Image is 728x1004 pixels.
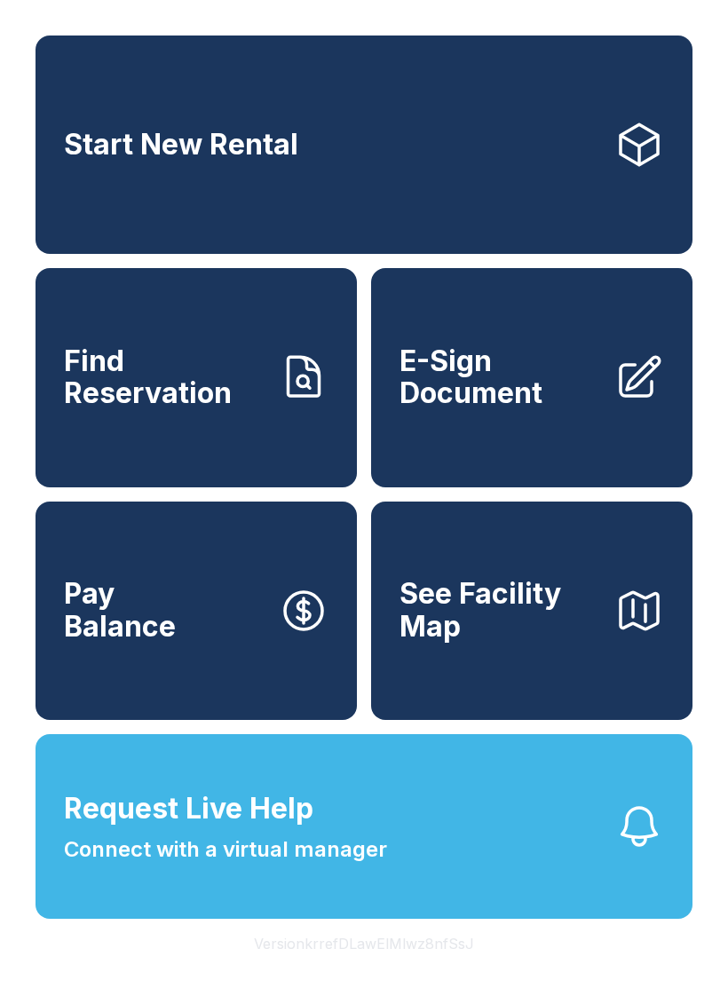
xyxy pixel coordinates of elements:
a: Start New Rental [36,36,692,254]
span: Find Reservation [64,345,265,410]
button: VersionkrrefDLawElMlwz8nfSsJ [240,919,488,968]
button: See Facility Map [371,502,692,720]
span: Start New Rental [64,129,298,162]
span: Connect with a virtual manager [64,834,387,866]
span: Pay Balance [64,578,176,643]
span: See Facility Map [400,578,600,643]
span: Request Live Help [64,787,313,830]
button: PayBalance [36,502,357,720]
button: Request Live HelpConnect with a virtual manager [36,734,692,919]
a: Find Reservation [36,268,357,486]
a: E-Sign Document [371,268,692,486]
span: E-Sign Document [400,345,600,410]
